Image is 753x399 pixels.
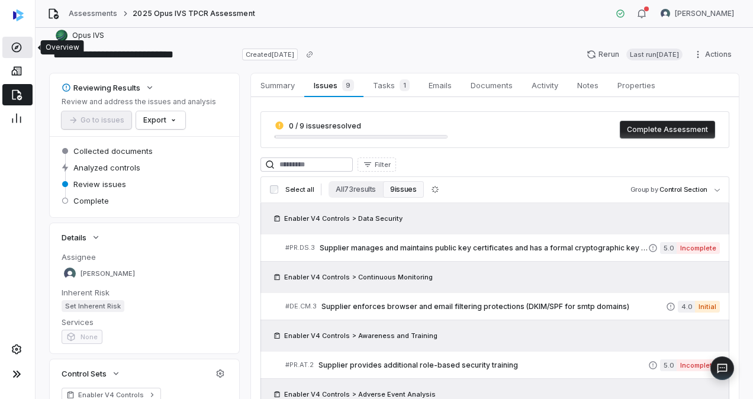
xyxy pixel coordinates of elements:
[285,185,314,194] span: Select all
[675,9,734,18] span: [PERSON_NAME]
[580,46,690,63] button: RerunLast run[DATE]
[375,160,391,169] span: Filter
[299,44,320,65] button: Copy link
[58,363,124,384] button: Control Sets
[321,302,666,311] span: Supplier enforces browser and email filtering protections (DKIM/SPF for smtp domains)
[69,9,117,18] a: Assessments
[136,111,185,129] button: Export
[64,268,76,279] img: REKHA KOTHANDARAMAN avatar
[342,79,354,91] span: 9
[613,78,660,93] span: Properties
[289,121,361,130] span: 0 / 9 issues resolved
[62,252,227,262] dt: Assignee
[678,301,695,313] span: 4.0
[62,300,124,312] span: Set Inherent Risk
[285,352,720,378] a: #PR.AT.2Supplier provides additional role-based security training5.0Incomplete
[620,121,715,139] button: Complete Assessment
[285,243,315,252] span: # PR.DS.3
[58,227,104,248] button: Details
[58,77,158,98] button: Reviewing Results
[383,181,423,198] button: 9 issues
[309,77,358,94] span: Issues
[62,287,227,298] dt: Inherent Risk
[73,162,140,173] span: Analyzed controls
[62,97,216,107] p: Review and address the issues and analysis
[318,361,648,370] span: Supplier provides additional role-based security training
[285,361,314,369] span: # PR.AT.2
[242,49,298,60] span: Created [DATE]
[62,368,107,379] span: Control Sets
[62,317,227,327] dt: Services
[358,157,396,172] button: Filter
[572,78,603,93] span: Notes
[368,77,414,94] span: Tasks
[62,232,86,243] span: Details
[62,82,140,93] div: Reviewing Results
[73,195,109,206] span: Complete
[320,243,648,253] span: Supplier manages and maintains public key certificates and has a formal cryptographic key managem...
[81,269,135,278] span: [PERSON_NAME]
[690,46,739,63] button: Actions
[73,179,126,189] span: Review issues
[660,242,677,254] span: 5.0
[72,31,104,40] span: Opus IVS
[660,359,677,371] span: 5.0
[654,5,741,22] button: REKHA KOTHANDARAMAN avatar[PERSON_NAME]
[270,185,278,194] input: Select all
[13,9,24,21] img: Coverbase logo
[285,302,317,311] span: # DE.CM.3
[284,272,433,282] span: Enabler V4 Controls > Continuous Monitoring
[73,146,153,156] span: Collected documents
[285,293,720,320] a: #DE.CM.3Supplier enforces browser and email filtering protections (DKIM/SPF for smtp domains)4.0I...
[329,181,383,198] button: All 73 results
[677,359,720,371] span: Incomplete
[466,78,517,93] span: Documents
[284,331,437,340] span: Enabler V4 Controls > Awareness and Training
[677,242,720,254] span: Incomplete
[46,43,79,52] div: Overview
[284,390,436,399] span: Enabler V4 Controls > Adverse Event Analysis
[133,9,255,18] span: 2025 Opus IVS TPCR Assessment
[630,185,658,194] span: Group by
[695,301,720,313] span: Initial
[284,214,403,223] span: Enabler V4 Controls > Data Security
[400,79,410,91] span: 1
[661,9,670,18] img: REKHA KOTHANDARAMAN avatar
[52,25,108,46] button: https://opusivs.com/Opus IVS
[285,234,720,261] a: #PR.DS.3Supplier manages and maintains public key certificates and has a formal cryptographic key...
[256,78,300,93] span: Summary
[527,78,563,93] span: Activity
[626,49,683,60] span: Last run [DATE]
[424,78,456,93] span: Emails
